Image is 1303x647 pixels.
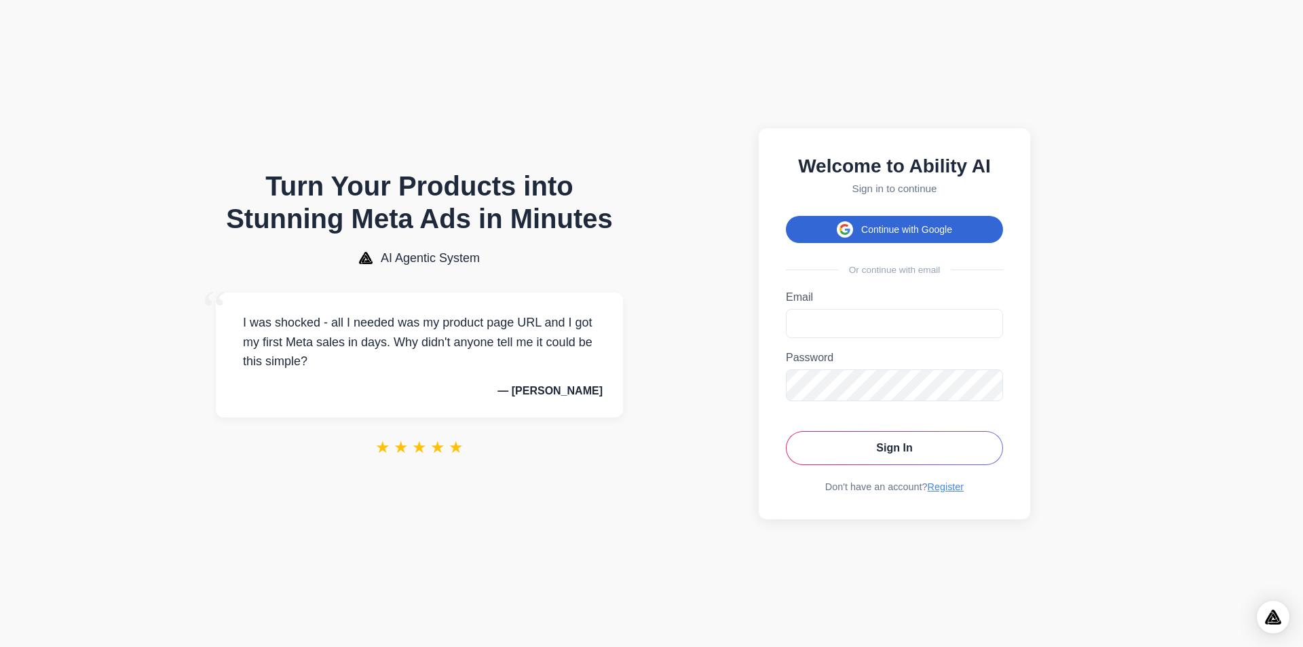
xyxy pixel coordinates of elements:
[786,183,1003,194] p: Sign in to continue
[394,438,409,457] span: ★
[375,438,390,457] span: ★
[359,252,373,264] img: AI Agentic System Logo
[236,385,603,397] p: — [PERSON_NAME]
[412,438,427,457] span: ★
[786,431,1003,465] button: Sign In
[786,481,1003,492] div: Don't have an account?
[1257,601,1289,633] div: Open Intercom Messenger
[236,313,603,371] p: I was shocked - all I needed was my product page URL and I got my first Meta sales in days. Why d...
[381,251,480,265] span: AI Agentic System
[430,438,445,457] span: ★
[928,481,964,492] a: Register
[202,279,227,341] span: “
[786,291,1003,303] label: Email
[786,265,1003,275] div: Or continue with email
[786,352,1003,364] label: Password
[786,155,1003,177] h2: Welcome to Ability AI
[216,170,623,235] h1: Turn Your Products into Stunning Meta Ads in Minutes
[449,438,464,457] span: ★
[786,216,1003,243] button: Continue with Google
